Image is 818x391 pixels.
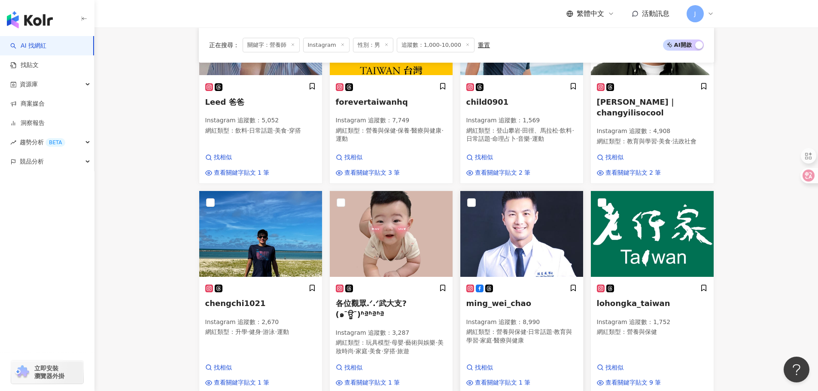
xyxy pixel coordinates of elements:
span: 玩具模型 [366,339,390,346]
a: 查看關鍵字貼文 9 筆 [597,379,661,387]
span: · [435,339,437,346]
span: rise [10,139,16,145]
a: 查看關鍵字貼文 3 筆 [336,169,400,177]
a: 洞察報告 [10,119,45,127]
span: · [247,127,249,134]
a: 找相似 [205,153,270,162]
span: 找相似 [344,364,362,372]
a: 找相似 [466,364,531,372]
span: 關鍵字：營養師 [243,38,300,52]
span: lohongka_taiwan [597,299,670,308]
img: logo [7,11,53,28]
a: 找相似 [597,364,661,372]
span: · [671,138,672,145]
img: KOL Avatar [591,191,714,277]
span: · [492,337,494,344]
p: Instagram 追蹤數 ： 1,752 [597,318,708,327]
a: 找相似 [336,364,400,372]
span: · [275,328,277,335]
p: 網紅類型 ： [205,127,316,135]
span: · [390,339,392,346]
span: 美食 [659,138,671,145]
span: 穿搭 [383,348,395,355]
span: 各位觀眾.ᐟ.ᐟ武大支?(๑¯ਊ¯)ʱªʱªʱª [336,299,407,318]
span: 保養 [398,127,410,134]
span: 找相似 [214,153,232,162]
span: 立即安裝 瀏覽器外掛 [34,364,64,380]
p: Instagram 追蹤數 ： 2,670 [205,318,316,327]
span: · [261,328,263,335]
p: Instagram 追蹤數 ： 5,052 [205,116,316,125]
span: 命理占卜 [492,135,516,142]
span: · [404,339,405,346]
span: forevertaiwanhq [336,97,408,106]
span: · [572,127,574,134]
span: · [247,328,249,335]
span: 登山攀岩 [496,127,520,134]
p: 網紅類型 ： [336,127,447,143]
span: 家庭 [356,348,368,355]
span: 飲料 [235,127,247,134]
a: searchAI 找網紅 [10,42,46,50]
span: · [552,328,554,335]
div: BETA [46,138,65,147]
img: KOL Avatar [330,191,453,277]
span: 趨勢分析 [20,133,65,152]
span: 營養與保健 [627,328,657,335]
a: 查看關鍵字貼文 1 筆 [205,379,270,387]
span: 醫療與健康 [494,337,524,344]
span: 查看關鍵字貼文 2 筆 [605,169,661,177]
span: 運動 [336,135,348,142]
span: 教育與學習 [466,328,572,344]
img: KOL Avatar [199,191,322,277]
span: 教育與學習 [627,138,657,145]
span: 找相似 [475,364,493,372]
a: 找貼文 [10,61,39,70]
span: 日常話題 [249,127,273,134]
img: KOL Avatar [460,191,583,277]
a: 找相似 [597,153,661,162]
span: · [657,138,659,145]
span: 追蹤數：1,000-10,000 [397,38,474,52]
span: 找相似 [605,153,623,162]
a: 查看關鍵字貼文 1 筆 [205,169,270,177]
span: 性別：男 [353,38,393,52]
span: 運動 [532,135,544,142]
span: · [287,127,289,134]
span: 升學 [235,328,247,335]
span: J [694,9,696,18]
span: 田徑、馬拉松 [522,127,558,134]
a: 查看關鍵字貼文 1 筆 [466,379,531,387]
img: chrome extension [14,365,30,379]
span: 找相似 [214,364,232,372]
p: 網紅類型 ： [205,328,316,336]
span: · [530,135,532,142]
span: ming_wei_chao [466,299,532,308]
p: Instagram 追蹤數 ： 1,569 [466,116,577,125]
a: 商案媒合 [10,100,45,108]
p: 網紅類型 ： [466,127,577,143]
span: 查看關鍵字貼文 2 筆 [475,169,531,177]
span: chengchi1021 [205,299,266,308]
span: · [395,348,397,355]
span: · [381,348,383,355]
a: 找相似 [466,153,531,162]
a: 找相似 [205,364,270,372]
span: 穿搭 [289,127,301,134]
span: · [410,127,411,134]
a: 查看關鍵字貼文 1 筆 [336,379,400,387]
p: 網紅類型 ： [597,137,708,146]
span: 找相似 [344,153,362,162]
span: 營養與保健 [366,127,396,134]
span: 找相似 [475,153,493,162]
span: 查看關鍵字貼文 3 筆 [344,169,400,177]
span: 法政社會 [672,138,696,145]
p: 網紅類型 ： [336,339,447,355]
span: · [516,135,518,142]
span: 日常話題 [466,135,490,142]
span: 競品分析 [20,152,44,171]
span: [PERSON_NAME]｜changyilisocool [597,97,676,117]
a: 找相似 [336,153,400,162]
p: 網紅類型 ： [466,328,577,345]
a: 查看關鍵字貼文 2 筆 [597,169,661,177]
